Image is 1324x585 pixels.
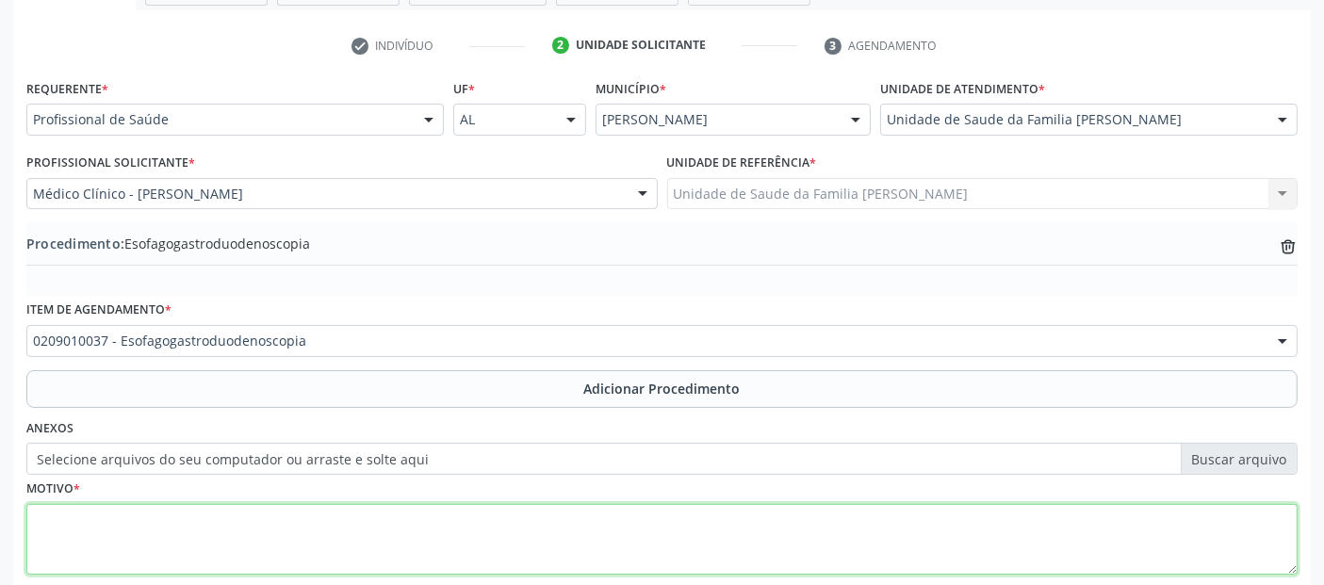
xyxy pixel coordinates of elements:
[880,74,1045,104] label: Unidade de atendimento
[26,296,172,325] label: Item de agendamento
[26,235,124,252] span: Procedimento:
[33,110,405,129] span: Profissional de Saúde
[26,475,80,504] label: Motivo
[596,74,666,104] label: Município
[460,110,548,129] span: AL
[26,74,108,104] label: Requerente
[26,234,310,253] span: Esofagogastroduodenoscopia
[33,332,1259,350] span: 0209010037 - Esofagogastroduodenoscopia
[26,370,1298,408] button: Adicionar Procedimento
[453,74,475,104] label: UF
[26,414,74,444] label: Anexos
[576,37,706,54] div: Unidade solicitante
[887,110,1259,129] span: Unidade de Saude da Familia [PERSON_NAME]
[667,149,817,178] label: Unidade de referência
[602,110,832,129] span: [PERSON_NAME]
[33,185,619,203] span: Médico Clínico - [PERSON_NAME]
[26,149,195,178] label: Profissional Solicitante
[584,379,741,398] span: Adicionar Procedimento
[552,37,569,54] div: 2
